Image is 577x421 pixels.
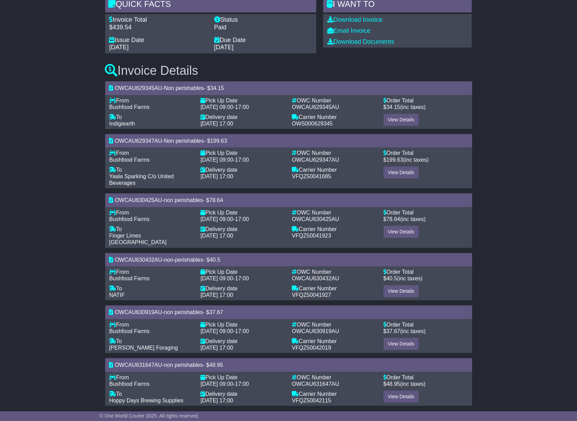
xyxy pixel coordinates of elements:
div: [DATE] [214,44,312,51]
div: Order Total [384,269,468,275]
span: OWCAU630919AU [115,309,162,315]
span: VFQZ50041927 [292,292,331,298]
span: 17:00 [235,216,249,222]
div: Carrier Number [292,338,377,344]
div: $ (inc taxes) [384,216,468,222]
span: OWCAU629345AU [115,85,162,91]
div: To [109,167,194,173]
span: OWCAU630425AU [115,197,162,203]
div: Pick Up Date [201,150,285,156]
div: $ (inc taxes) [384,157,468,163]
div: Delivery date [201,338,285,344]
a: View Details [384,391,419,403]
span: OWCAU629347AU [115,138,162,144]
div: Pick Up Date [201,269,285,275]
div: To [109,338,194,344]
div: Delivery date [201,167,285,173]
div: From [109,269,194,275]
div: Order Total [384,374,468,381]
a: View Details [384,114,419,126]
div: OWC Number [292,321,377,328]
span: 34.15 [386,104,400,110]
span: 78.64 [209,197,223,203]
span: OWCAU629347AU [292,157,339,163]
span: © One World Courier 2025. All rights reserved. [100,413,199,419]
div: OWC Number [292,150,377,156]
div: - [201,216,285,222]
div: - [201,275,285,282]
div: Status [214,16,312,24]
span: [DATE] 09:00 [201,275,233,281]
div: Carrier Number [292,226,377,232]
span: [DATE] 09:00 [201,157,233,163]
div: To [109,226,194,232]
div: OWC Number [292,374,377,381]
span: OWCAU631647AU [115,362,162,368]
span: Bushfood Farms [109,328,150,334]
span: VFQZ50041923 [292,233,331,239]
div: Carrier Number [292,391,377,397]
span: Bushfood Farms [109,275,150,281]
span: [DATE] 17:00 [201,173,233,179]
div: Delivery date [201,285,285,292]
div: Order Total [384,209,468,216]
div: $ (inc taxes) [384,104,468,110]
div: From [109,209,194,216]
span: non-perishables [164,257,203,263]
span: NATIF [109,292,125,298]
div: OWC Number [292,209,377,216]
span: [DATE] 09:00 [201,216,233,222]
span: Bushfood Farms [109,104,150,110]
span: 40.5 [386,275,397,281]
span: 34.15 [210,85,224,91]
span: Bushfood Farms [109,381,150,387]
a: Download Documents [327,38,394,45]
span: 78.64 [386,216,400,222]
div: - [201,157,285,163]
span: 17:00 [235,157,249,163]
div: To [109,391,194,397]
span: Finger Limes [GEOGRAPHIC_DATA] [109,233,167,245]
div: To [109,285,194,292]
div: OWC Number [292,269,377,275]
div: From [109,150,194,156]
div: Order Total [384,97,468,104]
div: - - $ [105,134,472,148]
div: OWC Number [292,97,377,104]
span: 17:00 [235,104,249,110]
a: Email Invoice [327,27,370,34]
div: To [109,114,194,120]
span: [PERSON_NAME] Foraging [109,345,178,351]
span: OWCAU630432AU [292,275,339,281]
div: $439.54 [109,24,207,31]
span: OWCAU629345AU [292,104,339,110]
span: [DATE] 17:00 [201,292,233,298]
span: [DATE] 17:00 [201,345,233,351]
span: Non perishables [164,85,204,91]
div: - [201,381,285,387]
span: 199.63 [386,157,403,163]
span: VFQZ50041685 [292,173,331,179]
span: OWCAU631647AU [292,381,339,387]
span: 37.67 [209,309,223,315]
a: View Details [384,167,419,179]
span: 48.95 [386,381,400,387]
span: Yaala Sparking C/o United Beverages [109,173,174,186]
span: non perishables [164,362,203,368]
div: Pick Up Date [201,321,285,328]
div: Delivery date [201,114,285,120]
a: Download Invoice [327,16,382,23]
div: Delivery date [201,226,285,232]
div: Order Total [384,150,468,156]
span: VFQZ50042019 [292,345,331,351]
div: - [201,104,285,110]
div: From [109,97,194,104]
div: - - $ [105,193,472,207]
div: Delivery date [201,391,285,397]
span: Hoppy Days Brewing Supplies [109,398,183,403]
span: OWCAU630432AU [115,257,162,263]
div: Carrier Number [292,285,377,292]
span: Bushfood Farms [109,157,150,163]
span: Non perishables [164,138,204,144]
div: From [109,374,194,381]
